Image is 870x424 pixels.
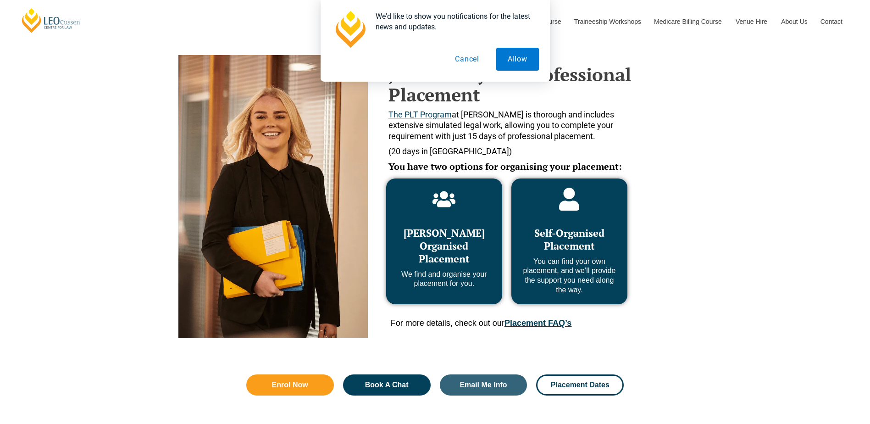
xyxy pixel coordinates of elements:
[496,48,539,71] button: Allow
[551,381,610,389] span: Placement Dates
[388,110,614,141] span: at [PERSON_NAME] is thorough and includes extensive simulated legal work, allowing you to complet...
[536,374,624,396] a: Placement Dates
[443,48,491,71] button: Cancel
[440,374,527,396] a: Email Me Info
[332,11,368,48] img: notification icon
[272,381,308,389] span: Enrol Now
[391,318,572,328] span: For more details, check out our
[388,146,512,156] span: (20 days in [GEOGRAPHIC_DATA])
[368,11,539,32] div: We'd like to show you notifications for the latest news and updates.
[504,318,571,328] a: Placement FAQ’s
[534,226,604,252] span: Self-Organised Placement
[388,110,452,119] a: The PLT Program
[404,226,485,265] span: [PERSON_NAME] Organised Placement
[521,257,618,295] p: You can find your own placement, and we’ll provide the support you need along the way.
[365,381,409,389] span: Book A Chat
[343,374,431,396] a: Book A Chat
[388,62,631,106] strong: Just 15 Days of Professional Placement
[246,374,334,396] a: Enrol Now
[395,270,493,289] p: We find and organise your placement for you.
[460,381,507,389] span: Email Me Info
[388,160,622,173] span: You have two options for organising your placement:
